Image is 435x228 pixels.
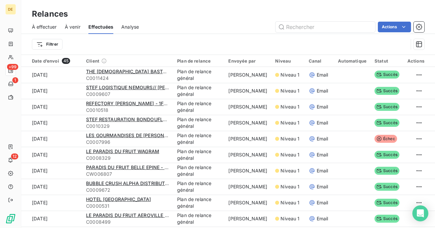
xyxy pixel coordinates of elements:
span: Succès [375,103,399,111]
td: [PERSON_NAME] [224,195,271,211]
td: [DATE] [21,83,82,99]
span: Succès [375,167,399,175]
span: Succès [375,151,399,159]
span: Niveau 1 [280,72,299,78]
div: Actions [407,58,424,64]
img: Logo LeanPay [5,213,16,224]
span: Effectuées [88,24,114,30]
span: BUBBLE CRUSH ALPHA DISTRIBUTION [86,180,174,186]
span: 12 [11,153,18,159]
span: PARADIS DU FRUIT BELLE EPINE - MES ILES [86,164,186,170]
div: Automatique [338,58,367,64]
span: Niveau 1 [280,183,299,190]
span: LE PARADIS DU FRUIT WAGRAM [86,148,159,154]
td: [PERSON_NAME] [224,131,271,147]
td: [DATE] [21,147,82,163]
span: STEF RESTAURATION BONDOUFLE// CHIPOTLE [86,116,194,122]
span: C0010329 [86,123,169,129]
span: Niveau 1 [280,199,299,206]
span: Client [86,58,99,64]
span: Email [317,151,328,158]
td: Plan de relance général [173,67,224,83]
td: Plan de relance général [173,163,224,179]
td: [DATE] [21,179,82,195]
span: Succès [375,183,399,191]
div: Open Intercom Messenger [412,205,428,221]
span: STEF LOGISTIQUE NEMOURS// [PERSON_NAME] FR [86,85,203,90]
div: Canal [309,58,330,64]
div: Date d’envoi [32,58,78,64]
span: Email [317,72,328,78]
span: C0011424 [86,75,169,82]
span: Email [317,167,328,174]
span: C0009672 [86,187,169,193]
span: C0008499 [86,219,169,225]
span: Succès [375,71,399,79]
td: Plan de relance général [173,131,224,147]
span: C0008329 [86,155,169,161]
span: 1 [12,77,18,83]
td: [DATE] [21,99,82,115]
td: Plan de relance général [173,99,224,115]
span: Niveau 1 [280,88,299,94]
span: Succès [375,87,399,95]
td: [DATE] [21,211,82,227]
div: Plan de relance [177,58,220,64]
td: Plan de relance général [173,115,224,131]
span: Analyse [121,24,139,30]
div: Envoyée par [228,58,267,64]
td: [PERSON_NAME] [224,99,271,115]
span: Échec [375,135,397,143]
span: Email [317,119,328,126]
span: +99 [7,64,18,70]
span: Niveau 1 [280,119,299,126]
span: LE PARADIS DU FRUIT AEROVILLE - NESSIDA [86,212,188,218]
h3: Relances [32,8,68,20]
span: Niveau 1 [280,215,299,222]
td: Plan de relance général [173,147,224,163]
span: Email [317,199,328,206]
span: Niveau 1 [280,104,299,110]
td: Plan de relance général [173,179,224,195]
span: C0010518 [86,107,169,114]
td: Plan de relance général [173,195,224,211]
td: Plan de relance général [173,83,224,99]
button: Actions [378,22,411,32]
span: 45 [62,58,70,64]
span: Succès [375,199,399,207]
span: À effectuer [32,24,57,30]
span: Email [317,88,328,94]
td: [PERSON_NAME] [224,67,271,83]
span: Email [317,183,328,190]
span: À venir [65,24,80,30]
span: Succès [375,119,399,127]
span: HOTEL [GEOGRAPHIC_DATA] [86,196,151,202]
td: [PERSON_NAME] [224,83,271,99]
span: Succès [375,215,399,223]
span: Email [317,135,328,142]
span: REFECTORY [PERSON_NAME] - 1FR17 [86,101,171,106]
span: C0000531 [86,203,169,209]
td: [PERSON_NAME] [224,163,271,179]
td: [PERSON_NAME] [224,179,271,195]
span: THE [DEMOGRAPHIC_DATA] BASTARDS SAINT-FERDINAND [86,69,220,74]
button: Filtrer [32,39,62,50]
td: [DATE] [21,195,82,211]
td: [PERSON_NAME] [224,211,271,227]
input: Rechercher [275,22,375,32]
span: C0007996 [86,139,169,145]
span: Email [317,104,328,110]
td: [PERSON_NAME] [224,115,271,131]
span: LES GOURMANDISES DE [PERSON_NAME] [86,132,182,138]
td: [DATE] [21,67,82,83]
td: [PERSON_NAME] [224,147,271,163]
span: CW006807 [86,171,169,177]
span: Niveau 1 [280,167,299,174]
td: Plan de relance général [173,211,224,227]
td: [DATE] [21,115,82,131]
div: Niveau [275,58,300,64]
span: C0009607 [86,91,169,98]
td: [DATE] [21,131,82,147]
span: Niveau 1 [280,151,299,158]
div: Statut [375,58,399,64]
